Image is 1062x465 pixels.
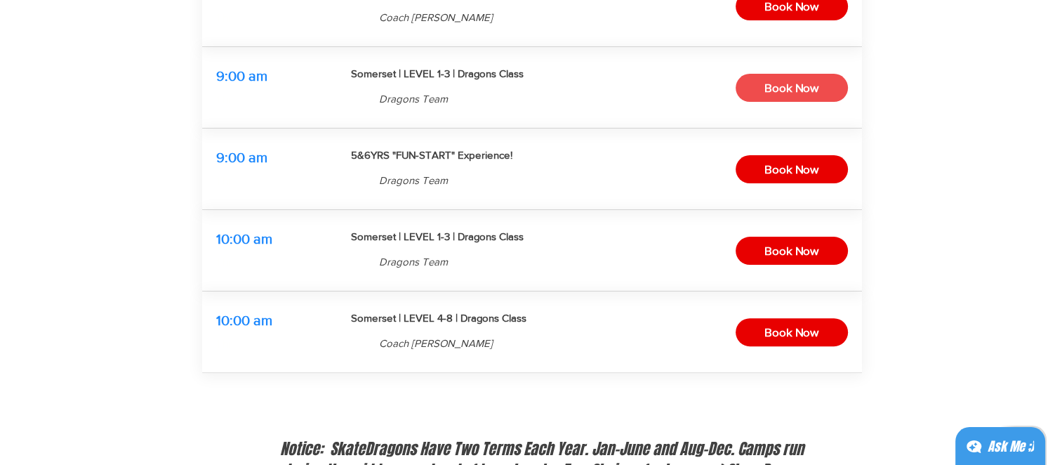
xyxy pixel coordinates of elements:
[570,175,653,187] span: 8 spots available
[216,12,232,24] span: 1 hr
[216,93,232,105] span: 1 hr
[216,68,267,84] span: 9:00 am
[216,256,232,268] span: 1 hr
[736,237,848,265] button: Book Now, Somerset | LEVEL 1-3 | Dragons Class, 10:00 am, 3 spots available, Dragons Team, 1 hr
[764,240,818,262] span: Book Now
[351,149,512,161] span: 5&6YRS "FUN-START" Experience!
[216,150,267,165] span: 9:00 am
[736,318,848,346] button: Book Now, Somerset | LEVEL 4-8 | Dragons Class, 10:00 am, 2 spots available, Coach Josh, 1 hr
[216,175,232,187] span: 1 hr
[351,312,526,324] span: Somerset | LEVEL 4-8 | Dragons Class
[570,338,653,350] span: 2 spots available
[570,256,653,268] span: 3 spots available
[736,155,848,183] button: Book Now, 5&6YRS "FUN-START" Experience!, 9:00 am, 8 spots available, Dragons Team, 1 hr
[351,67,524,79] span: Somerset | LEVEL 1-3 | Dragons Class
[570,12,653,24] span: 4 spots available
[379,11,493,23] span: Coach [PERSON_NAME]
[379,337,493,349] span: Coach [PERSON_NAME]
[216,231,272,247] span: 10:00 am
[379,174,448,186] span: Dragons Team
[216,313,272,328] span: 10:00 am
[764,77,818,99] span: Book Now
[351,230,524,242] span: Somerset | LEVEL 1-3 | Dragons Class
[736,74,848,102] button: Book Now, Somerset | LEVEL 1-3 | Dragons Class, 9:00 am, 5 spots available, Dragons Team, 1 hr
[764,159,818,181] span: Book Now
[988,437,1034,457] div: Ask Me ;)
[216,338,232,350] span: 1 hr
[764,322,818,343] span: Book Now
[570,93,653,105] span: 5 spots available
[379,256,448,268] span: Dragons Team
[379,93,448,105] span: Dragons Team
